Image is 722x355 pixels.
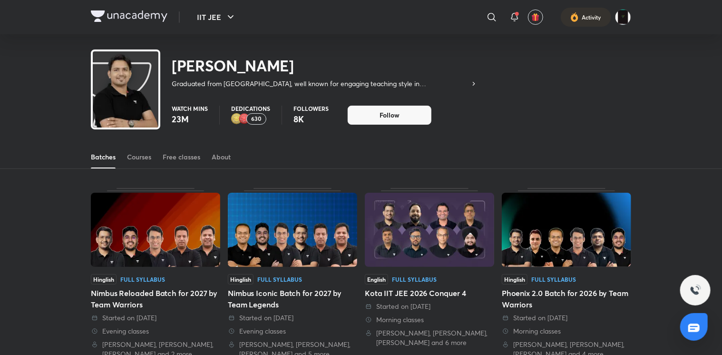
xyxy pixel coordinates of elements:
[502,193,631,267] img: Thumbnail
[91,326,220,336] div: Evening classes
[365,315,494,325] div: Morning classes
[231,106,270,111] p: Dedications
[615,9,631,25] img: Anurag Agarwal
[690,285,701,296] img: ttu
[91,146,116,168] a: Batches
[293,106,329,111] p: Followers
[93,53,158,143] img: class
[251,116,262,122] p: 630
[239,113,250,125] img: educator badge1
[380,110,400,120] span: Follow
[528,10,543,25] button: avatar
[172,106,208,111] p: Watch mins
[120,276,165,282] div: Full Syllabus
[392,276,437,282] div: Full Syllabus
[531,13,540,21] img: avatar
[91,274,117,285] span: Hinglish
[348,106,431,125] button: Follow
[228,193,357,267] img: Thumbnail
[127,152,151,162] div: Courses
[228,274,254,285] span: Hinglish
[228,326,357,336] div: Evening classes
[502,287,631,310] div: Phoenix 2.0 Batch for 2026 by Team Warriors
[365,287,494,299] div: Kota IIT JEE 2026 Conquer 4
[172,79,470,89] p: Graduated from [GEOGRAPHIC_DATA], well known for engaging teaching style in [GEOGRAPHIC_DATA]. Ab...
[228,287,357,310] div: Nimbus Iconic Batch for 2027 by Team Legends
[163,152,200,162] div: Free classes
[231,113,243,125] img: educator badge2
[531,276,576,282] div: Full Syllabus
[365,302,494,311] div: Started on 27 May 2025
[172,56,478,75] h2: [PERSON_NAME]
[91,287,220,310] div: Nimbus Reloaded Batch for 2027 by Team Warriors
[91,10,167,24] a: Company Logo
[293,113,329,125] p: 8K
[502,326,631,336] div: Morning classes
[502,274,527,285] span: Hinglish
[228,313,357,323] div: Started on 20 Jun 2025
[212,146,231,168] a: About
[127,146,151,168] a: Courses
[502,313,631,323] div: Started on 21 May 2025
[191,8,242,27] button: IIT JEE
[257,276,302,282] div: Full Syllabus
[91,313,220,323] div: Started on 26 Sept 2025
[212,152,231,162] div: About
[570,11,579,23] img: activity
[163,146,200,168] a: Free classes
[365,274,388,285] span: English
[172,113,208,125] p: 23M
[365,328,494,347] div: Rahul Yadav, Anurag Pandey, Gaurav Jaiswal and 6 more
[91,152,116,162] div: Batches
[365,193,494,267] img: Thumbnail
[91,10,167,22] img: Company Logo
[91,193,220,267] img: Thumbnail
